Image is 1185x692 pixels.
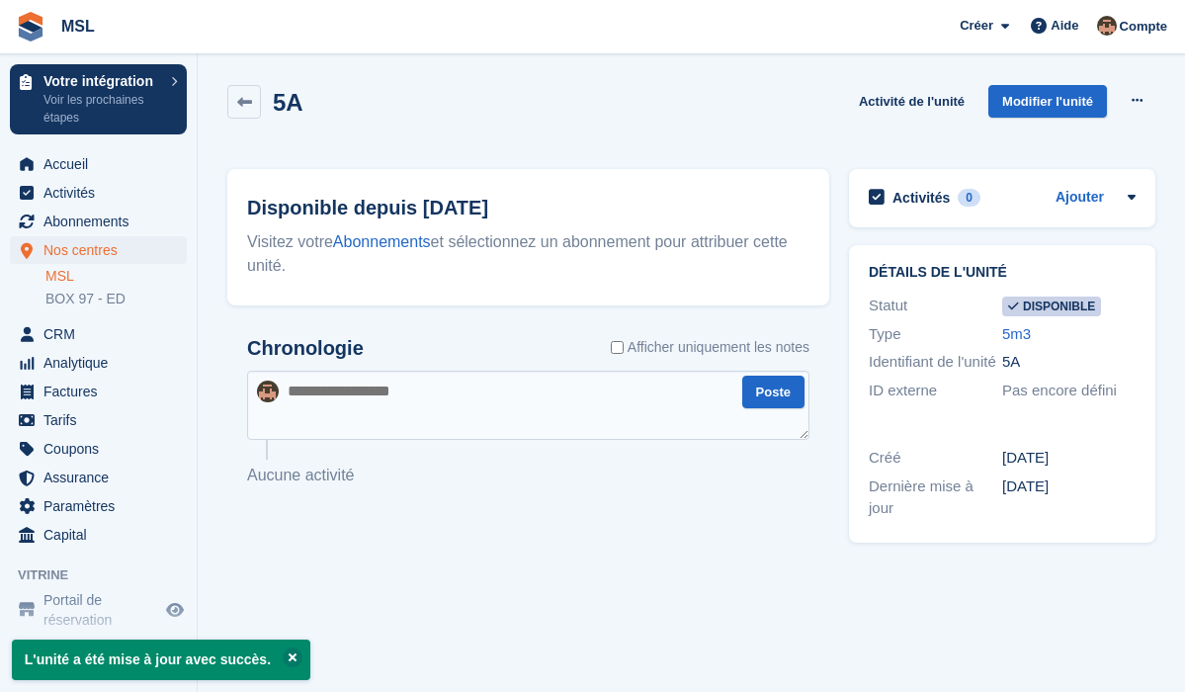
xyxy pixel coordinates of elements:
a: menu [10,236,187,264]
a: menu [10,179,187,207]
img: Kévin CHAUVET [1097,16,1117,36]
span: Créer [960,16,993,36]
span: Paramètres [43,492,162,520]
p: Aucune activité [247,464,809,487]
p: Voir les prochaines étapes [43,91,161,127]
h2: Chronologie [247,337,364,360]
label: Afficher uniquement les notes [611,337,809,358]
a: menu [10,320,187,348]
span: Activités [43,179,162,207]
p: Votre intégration [43,74,161,88]
div: Pas encore défini [1002,380,1136,402]
div: [DATE] [1002,447,1136,470]
span: CRM [43,320,162,348]
span: Tarifs [43,406,162,434]
h2: Activités [892,189,950,207]
a: menu [10,208,187,235]
p: L'unité a été mise à jour avec succès. [12,640,310,680]
span: Accueil [43,150,162,178]
span: Analytique [43,349,162,377]
span: Portail de réservation [43,590,162,630]
span: Compte [1120,17,1167,37]
a: menu [10,150,187,178]
img: Kévin CHAUVET [257,381,279,402]
div: 0 [958,189,980,207]
a: BOX 97 - ED [45,290,187,308]
div: Statut [869,295,1002,317]
h2: Disponible depuis [DATE] [247,193,809,222]
a: MSL [53,10,103,43]
h2: 5A [273,89,303,116]
a: Activité de l'unité [851,85,973,118]
a: Ajouter [1056,187,1104,210]
span: Coupons [43,435,162,463]
span: Capital [43,521,162,549]
div: [DATE] [1002,476,1136,520]
div: 5A [1002,351,1136,374]
div: Identifiant de l'unité [869,351,1002,374]
a: Abonnements [333,233,431,250]
div: Type [869,323,1002,346]
span: Vitrine [18,565,197,585]
a: menu [10,406,187,434]
span: Factures [43,378,162,405]
a: Modifier l'unité [988,85,1107,118]
a: Boutique d'aperçu [163,598,187,622]
div: Créé [869,447,1002,470]
span: Nos centres [43,236,162,264]
h2: Détails de l'unité [869,265,1136,281]
a: MSL [45,267,187,286]
img: stora-icon-8386f47178a22dfd0bd8f6a31ec36ba5ce8667c1dd55bd0f319d3a0aa187defe.svg [16,12,45,42]
div: Dernière mise à jour [869,476,1002,520]
a: menu [10,492,187,520]
div: ID externe [869,380,1002,402]
a: menu [10,435,187,463]
button: Poste [742,376,804,408]
a: menu [10,521,187,549]
a: menu [10,378,187,405]
span: Aide [1051,16,1078,36]
a: Votre intégration Voir les prochaines étapes [10,64,187,134]
a: menu [10,590,187,630]
a: 5m3 [1002,325,1031,342]
div: Visitez votre et sélectionnez un abonnement pour attribuer cette unité. [247,230,809,278]
a: menu [10,349,187,377]
a: menu [10,464,187,491]
span: Abonnements [43,208,162,235]
span: Disponible [1002,297,1101,316]
span: Assurance [43,464,162,491]
input: Afficher uniquement les notes [611,337,624,358]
